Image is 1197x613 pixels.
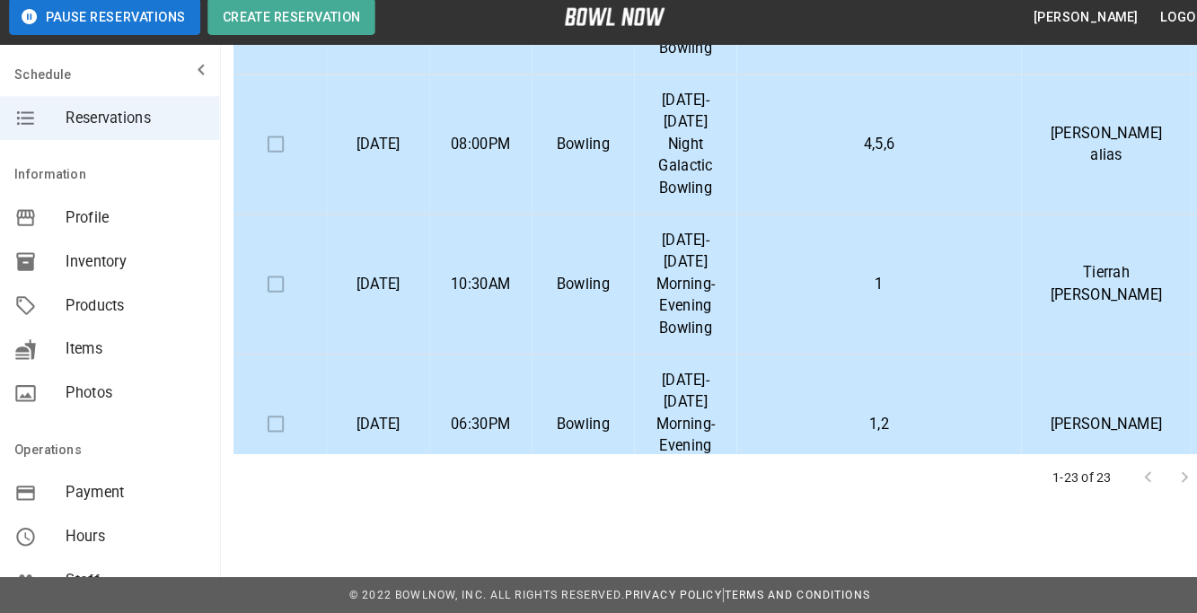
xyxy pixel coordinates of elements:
[536,279,608,301] p: Bowling
[536,142,608,163] p: Bowling
[1017,416,1155,438] p: [PERSON_NAME]
[436,279,507,301] p: 10:30AM
[65,257,201,278] span: Inventory
[637,373,709,481] p: [DATE]-[DATE] Morning-Evening Bowling
[737,416,988,438] p: 1,2
[436,416,507,438] p: 06:30PM
[65,484,201,505] span: Payment
[1017,131,1155,174] p: [PERSON_NAME] alias
[554,18,653,36] img: logo
[204,9,368,45] button: Create Reservation
[737,142,988,163] p: 4,5,6
[536,416,608,438] p: Bowling
[637,236,709,344] p: [DATE]-[DATE] Morning-Evening Bowling
[65,386,201,407] span: Photos
[65,116,201,137] span: Reservations
[65,300,201,321] span: Products
[1007,11,1124,44] button: [PERSON_NAME]
[65,570,201,591] span: Staff
[335,416,407,438] p: [DATE]
[613,589,709,601] a: Privacy Policy
[65,214,201,235] span: Profile
[711,589,854,601] a: Terms and Conditions
[1034,470,1092,488] p: 1-23 of 23
[737,279,988,301] p: 1
[65,343,201,364] span: Items
[1017,268,1155,311] p: Tierrah [PERSON_NAME]
[637,99,709,206] p: [DATE]-[DATE] Night Galactic Bowling
[65,527,201,548] span: Hours
[9,9,197,45] button: Pause Reservations
[343,589,613,601] span: © 2022 BowlNow, Inc. All Rights Reserved.
[1132,11,1197,44] button: Logout
[335,279,407,301] p: [DATE]
[436,142,507,163] p: 08:00PM
[335,142,407,163] p: [DATE]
